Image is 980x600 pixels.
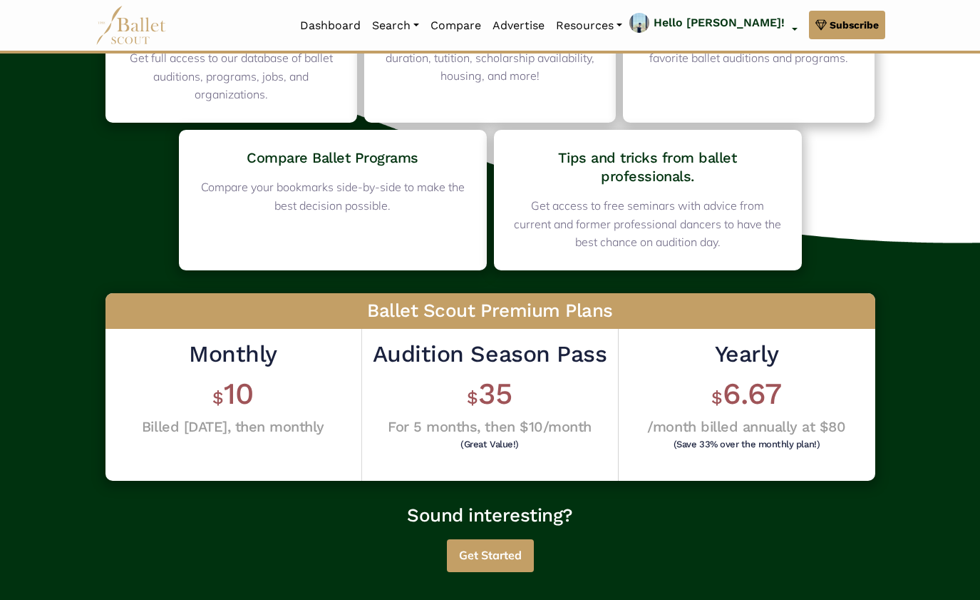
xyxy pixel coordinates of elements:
[373,375,607,414] h1: 35
[651,439,842,449] h6: (Save 33% over the monthly plan!)
[212,387,224,408] span: $
[142,340,324,370] h2: Monthly
[366,11,425,41] a: Search
[197,178,468,215] p: Compare your bookmarks side-by-side to make the best decision possible.
[628,11,797,39] a: profile picture Hello [PERSON_NAME]!
[647,417,845,436] h4: /month billed annually at $80
[711,387,723,408] span: $
[487,11,550,41] a: Advertise
[294,11,366,41] a: Dashboard
[383,31,597,86] p: Search by start date, ballet program duration, tutition, scholarship availability, housing, and m...
[425,11,487,41] a: Compare
[447,539,534,573] button: Get Started
[376,439,603,449] h6: (Great Value!)
[512,197,783,252] p: Get access to free seminars with advice from current and former professional dancers to have the ...
[629,13,649,49] img: profile picture
[373,417,607,436] h4: For 5 months, then $10/month
[815,17,827,33] img: gem.svg
[142,375,324,414] h1: 10
[830,17,879,33] span: Subscribe
[142,417,324,436] h4: Billed [DATE], then monthly
[647,340,845,370] h2: Yearly
[512,148,783,185] h4: Tips and tricks from ballet professionals.
[654,14,785,32] p: Hello [PERSON_NAME]!
[723,376,782,411] span: 6.67
[105,293,875,329] h3: Ballet Scout Premium Plans
[550,11,628,41] a: Resources
[197,148,468,167] h4: Compare Ballet Programs
[98,504,882,528] h3: Sound interesting?
[447,544,534,559] a: Get Started
[467,387,478,408] span: $
[809,11,885,39] a: Subscribe
[373,340,607,370] h2: Audition Season Pass
[124,49,339,104] p: Get full access to our database of ballet auditions, programs, jobs, and organizations.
